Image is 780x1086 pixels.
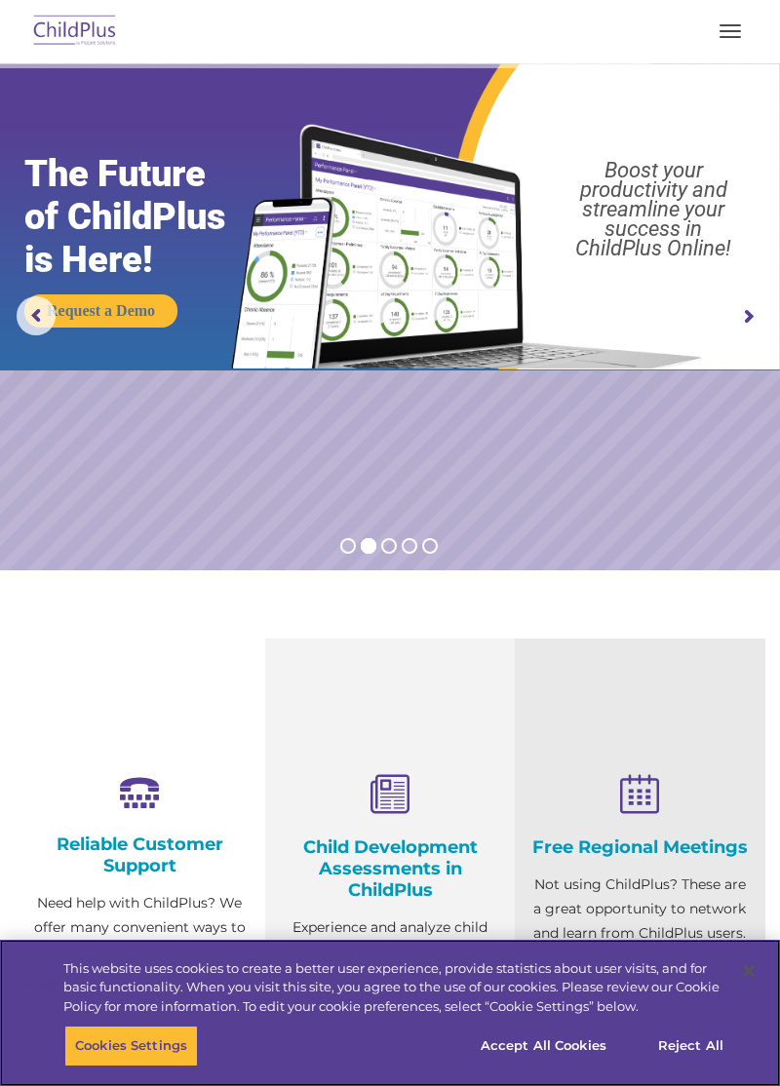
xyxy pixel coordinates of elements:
img: ChildPlus by Procare Solutions [29,9,121,55]
button: Accept All Cookies [470,1026,617,1067]
div: This website uses cookies to create a better user experience, provide statistics about user visit... [63,959,725,1017]
h4: Child Development Assessments in ChildPlus [280,836,501,901]
p: Experience and analyze child assessments and Head Start data management in one system with zero c... [280,915,501,1062]
button: Close [727,950,770,992]
button: Reject All [630,1026,752,1067]
a: Request a Demo [24,294,177,328]
p: Not using ChildPlus? These are a great opportunity to network and learn from ChildPlus users. Fin... [529,873,751,1019]
h4: Reliable Customer Support [29,834,251,876]
rs-layer: Boost your productivity and streamline your success in ChildPlus Online! [538,161,769,258]
p: Need help with ChildPlus? We offer many convenient ways to contact our amazing Customer Support r... [29,891,251,1062]
button: Cookies Settings [64,1026,198,1067]
rs-layer: The Future of ChildPlus is Here! [24,152,273,281]
h4: Free Regional Meetings [529,836,751,858]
